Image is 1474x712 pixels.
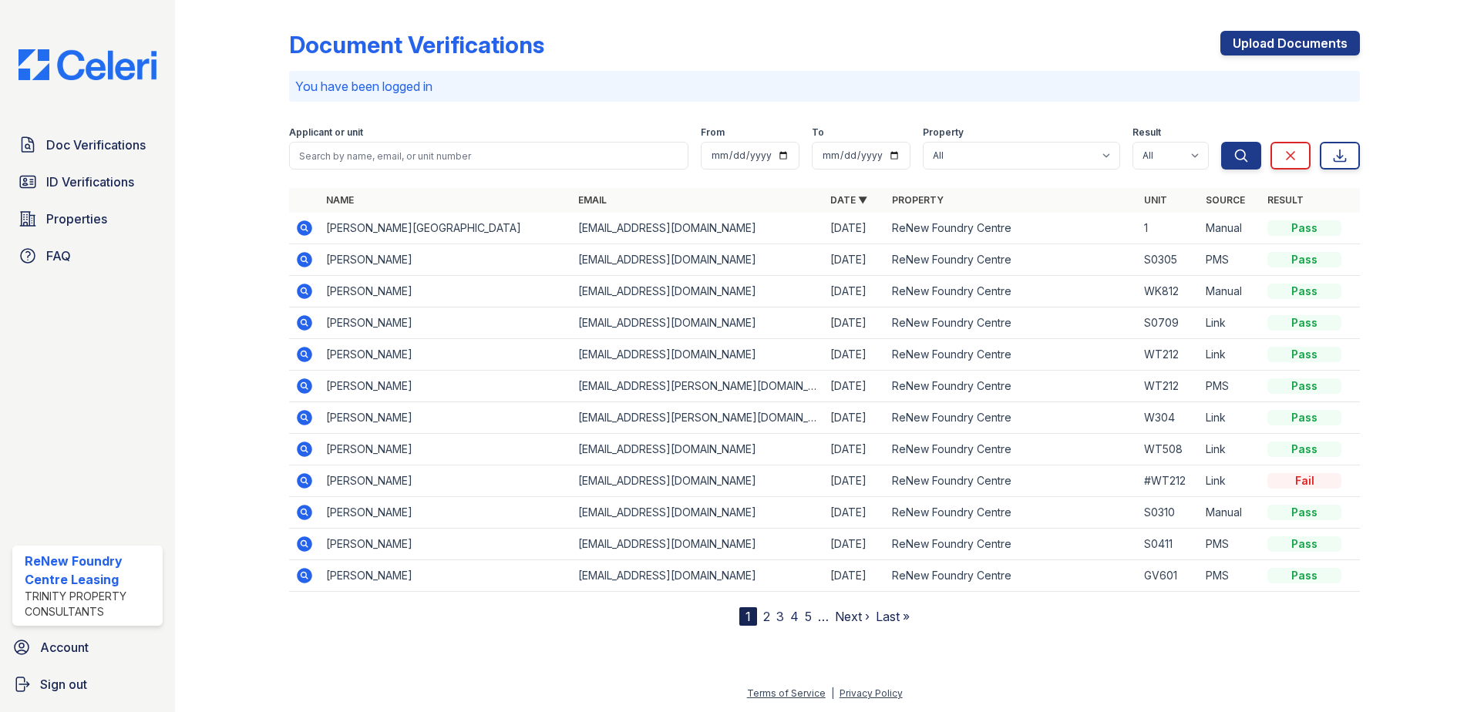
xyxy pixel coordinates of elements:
a: 3 [776,609,784,624]
td: ReNew Foundry Centre [886,213,1138,244]
p: You have been logged in [295,77,1354,96]
td: [DATE] [824,244,886,276]
div: Pass [1267,536,1341,552]
td: Link [1200,307,1261,339]
td: [DATE] [824,402,886,434]
td: WT212 [1138,371,1200,402]
img: CE_Logo_Blue-a8612792a0a2168367f1c8372b55b34899dd931a85d93a1a3d3e32e68fde9ad4.png [6,49,169,80]
span: Sign out [40,675,87,694]
td: [EMAIL_ADDRESS][DOMAIN_NAME] [572,213,824,244]
td: PMS [1200,244,1261,276]
label: From [701,126,725,139]
a: Email [578,194,607,206]
div: Pass [1267,220,1341,236]
td: PMS [1200,371,1261,402]
td: [EMAIL_ADDRESS][DOMAIN_NAME] [572,434,824,465]
a: Next › [835,609,870,624]
a: 4 [790,609,799,624]
a: Last » [876,609,910,624]
a: Account [6,632,169,663]
a: Name [326,194,354,206]
span: Account [40,638,89,657]
td: WT212 [1138,339,1200,371]
span: ID Verifications [46,173,134,191]
td: ReNew Foundry Centre [886,339,1138,371]
div: Pass [1267,410,1341,425]
input: Search by name, email, or unit number [289,142,688,170]
td: [EMAIL_ADDRESS][DOMAIN_NAME] [572,307,824,339]
td: [PERSON_NAME] [320,497,572,529]
td: ReNew Foundry Centre [886,529,1138,560]
a: Properties [12,203,163,234]
td: S0310 [1138,497,1200,529]
td: PMS [1200,529,1261,560]
td: [DATE] [824,339,886,371]
td: [DATE] [824,465,886,497]
td: Link [1200,402,1261,434]
td: [PERSON_NAME] [320,560,572,592]
div: Fail [1267,473,1341,489]
td: Link [1200,465,1261,497]
td: [PERSON_NAME] [320,402,572,434]
td: [PERSON_NAME] [320,307,572,339]
td: Manual [1200,276,1261,307]
td: Link [1200,434,1261,465]
td: PMS [1200,560,1261,592]
a: Property [892,194,944,206]
div: | [831,687,834,699]
td: [DATE] [824,560,886,592]
a: Date ▼ [830,194,867,206]
td: Link [1200,339,1261,371]
div: Pass [1267,568,1341,583]
td: 1 [1138,213,1200,244]
td: [EMAIL_ADDRESS][PERSON_NAME][DOMAIN_NAME] [572,402,824,434]
a: Source [1206,194,1245,206]
span: … [818,607,829,626]
td: [PERSON_NAME] [320,529,572,560]
td: [EMAIL_ADDRESS][DOMAIN_NAME] [572,339,824,371]
div: Pass [1267,252,1341,267]
td: [DATE] [824,213,886,244]
td: GV601 [1138,560,1200,592]
td: ReNew Foundry Centre [886,465,1138,497]
label: Property [923,126,964,139]
label: To [812,126,824,139]
a: Result [1267,194,1304,206]
td: [EMAIL_ADDRESS][DOMAIN_NAME] [572,244,824,276]
td: Manual [1200,213,1261,244]
a: Sign out [6,669,169,700]
div: Pass [1267,315,1341,331]
td: [EMAIL_ADDRESS][DOMAIN_NAME] [572,529,824,560]
td: W304 [1138,402,1200,434]
a: Doc Verifications [12,129,163,160]
td: S0305 [1138,244,1200,276]
td: ReNew Foundry Centre [886,276,1138,307]
td: [PERSON_NAME] [320,434,572,465]
label: Applicant or unit [289,126,363,139]
td: [EMAIL_ADDRESS][DOMAIN_NAME] [572,465,824,497]
td: ReNew Foundry Centre [886,244,1138,276]
td: [EMAIL_ADDRESS][DOMAIN_NAME] [572,497,824,529]
span: Properties [46,210,107,228]
td: ReNew Foundry Centre [886,371,1138,402]
td: [DATE] [824,307,886,339]
div: Pass [1267,347,1341,362]
div: 1 [739,607,757,626]
td: #WT212 [1138,465,1200,497]
a: Upload Documents [1220,31,1360,55]
td: [PERSON_NAME] [320,244,572,276]
a: 5 [805,609,812,624]
td: [DATE] [824,434,886,465]
td: [EMAIL_ADDRESS][DOMAIN_NAME] [572,560,824,592]
div: Pass [1267,378,1341,394]
span: FAQ [46,247,71,265]
a: 2 [763,609,770,624]
div: Trinity Property Consultants [25,589,156,620]
a: FAQ [12,240,163,271]
td: [DATE] [824,529,886,560]
td: [DATE] [824,497,886,529]
div: Pass [1267,284,1341,299]
td: [PERSON_NAME] [320,371,572,402]
a: Unit [1144,194,1167,206]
